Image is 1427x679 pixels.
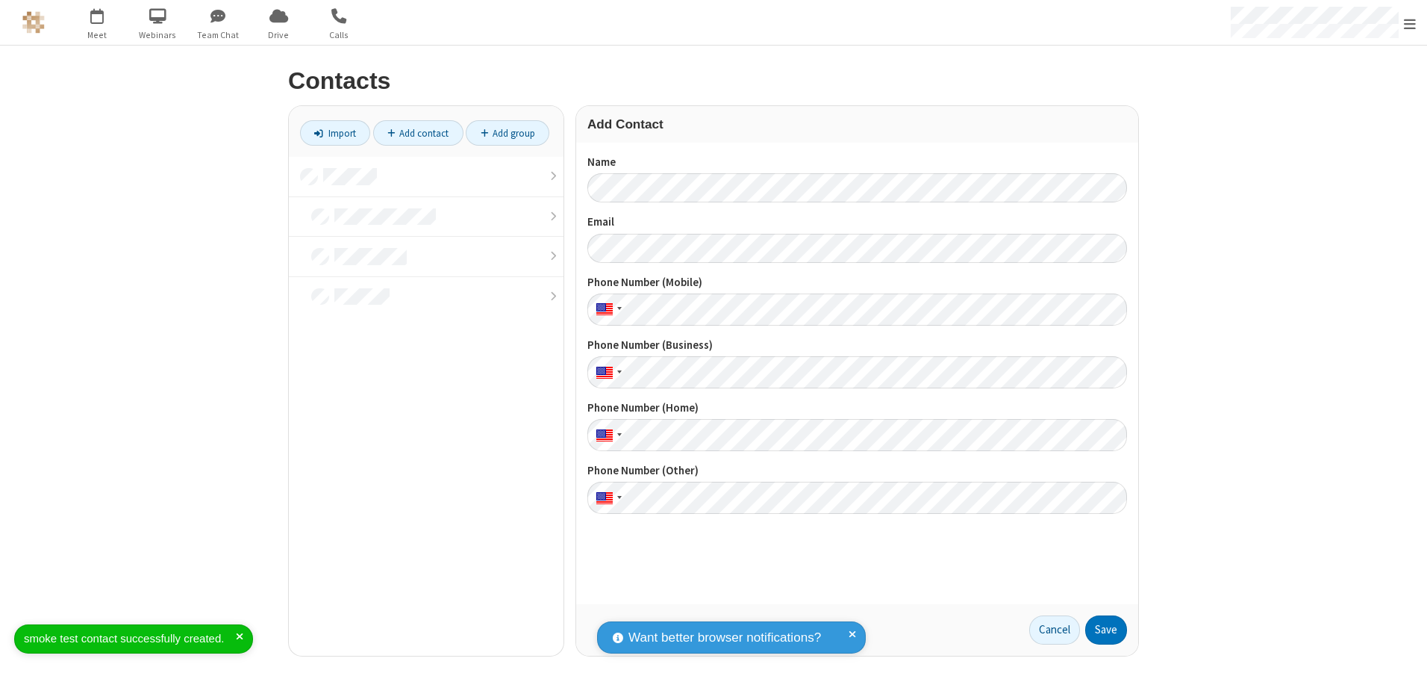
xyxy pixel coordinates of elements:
a: Add group [466,120,549,146]
h3: Add Contact [587,117,1127,131]
a: Add contact [373,120,463,146]
button: Save [1085,616,1127,645]
span: Want better browser notifications? [628,628,821,648]
a: Cancel [1029,616,1080,645]
span: Calls [311,28,367,42]
div: United States: + 1 [587,482,626,514]
label: Phone Number (Other) [587,462,1127,480]
div: United States: + 1 [587,356,626,388]
label: Email [587,214,1127,231]
span: Drive [251,28,307,42]
a: Import [300,120,370,146]
label: Phone Number (Business) [587,337,1127,354]
label: Phone Number (Home) [587,400,1127,417]
div: United States: + 1 [587,419,626,451]
img: QA Selenium DO NOT DELETE OR CHANGE [22,11,45,34]
label: Name [587,154,1127,171]
div: smoke test contact successfully created. [24,630,236,648]
h2: Contacts [288,68,1139,94]
span: Team Chat [190,28,246,42]
span: Meet [69,28,125,42]
div: United States: + 1 [587,294,626,326]
label: Phone Number (Mobile) [587,274,1127,291]
span: Webinars [130,28,186,42]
